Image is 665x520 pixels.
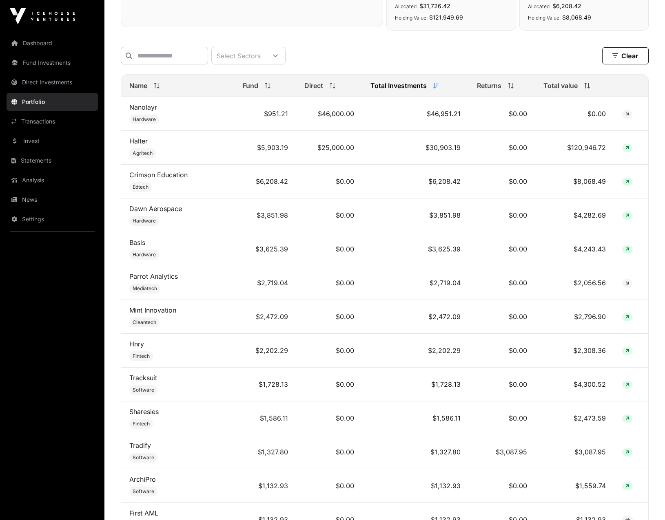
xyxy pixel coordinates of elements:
[235,469,296,503] td: $1,132.93
[133,488,154,495] span: Software
[133,184,149,190] span: Edtech
[296,401,363,435] td: $0.00
[129,340,144,348] a: Hnry
[235,368,296,401] td: $1,728.13
[543,81,578,90] span: Total value
[296,232,363,266] td: $0.00
[235,232,296,266] td: $3,625.39
[129,205,182,213] a: Dawn Aerospace
[296,435,363,469] td: $0.00
[133,251,156,258] span: Hardware
[469,232,535,266] td: $0.00
[7,73,98,91] a: Direct Investments
[129,103,157,111] a: Nanolayr
[129,306,176,314] a: Mint Innovation
[133,454,154,461] span: Software
[129,238,145,247] a: Basis
[535,469,614,503] td: $1,559.74
[362,198,469,232] td: $3,851.98
[535,368,614,401] td: $4,300.52
[624,481,665,520] iframe: Chat Widget
[419,2,450,9] span: $31,726.42
[129,171,188,179] a: Crimson Education
[7,34,98,52] a: Dashboard
[362,334,469,368] td: $2,202.29
[235,401,296,435] td: $1,586.11
[469,131,535,165] td: $0.00
[535,232,614,266] td: $4,243.43
[469,165,535,198] td: $0.00
[7,54,98,72] a: Fund Investments
[469,266,535,300] td: $0.00
[133,116,156,123] span: Hardware
[296,97,363,131] td: $46,000.00
[552,2,581,9] span: $6,208.42
[7,152,98,170] a: Statements
[296,131,363,165] td: $25,000.00
[362,97,469,131] td: $46,951.21
[129,408,159,416] a: Sharesies
[235,300,296,334] td: $2,472.09
[10,8,75,24] img: Icehouse Ventures Logo
[562,14,591,21] span: $8,068.49
[362,165,469,198] td: $6,208.42
[535,165,614,198] td: $8,068.49
[602,47,649,64] button: Clear
[7,132,98,150] a: Invest
[469,435,535,469] td: $3,087.95
[469,300,535,334] td: $0.00
[469,469,535,503] td: $0.00
[469,198,535,232] td: $0.00
[535,401,614,435] td: $2,473.59
[362,401,469,435] td: $1,586.11
[235,198,296,232] td: $3,851.98
[362,131,469,165] td: $30,903.19
[133,285,157,292] span: Mediatech
[395,15,428,21] span: Holding Value:
[296,165,363,198] td: $0.00
[395,3,418,9] span: Allocated:
[535,198,614,232] td: $4,282.69
[133,319,156,326] span: Cleantech
[7,112,98,130] a: Transactions
[469,368,535,401] td: $0.00
[133,150,153,156] span: Agritech
[296,266,363,300] td: $0.00
[296,300,363,334] td: $0.00
[235,334,296,368] td: $2,202.29
[296,334,363,368] td: $0.00
[129,137,148,145] a: Halter
[7,210,98,228] a: Settings
[535,266,614,300] td: $2,056.56
[243,81,258,90] span: Fund
[469,97,535,131] td: $0.00
[528,15,561,21] span: Holding Value:
[235,131,296,165] td: $5,903.19
[296,198,363,232] td: $0.00
[129,509,158,517] a: First AML
[362,469,469,503] td: $1,132.93
[7,93,98,111] a: Portfolio
[535,435,614,469] td: $3,087.95
[362,266,469,300] td: $2,719.04
[133,353,150,359] span: Fintech
[235,435,296,469] td: $1,327.80
[304,81,323,90] span: Direct
[133,218,156,224] span: Hardware
[535,334,614,368] td: $2,308.36
[535,300,614,334] td: $2,796.90
[370,81,427,90] span: Total Investments
[296,368,363,401] td: $0.00
[7,171,98,189] a: Analysis
[129,272,178,280] a: Parrot Analytics
[535,97,614,131] td: $0.00
[362,232,469,266] td: $3,625.39
[477,81,501,90] span: Returns
[212,47,266,64] div: Select Sectors
[133,421,150,427] span: Fintech
[296,469,363,503] td: $0.00
[362,368,469,401] td: $1,728.13
[362,435,469,469] td: $1,327.80
[129,81,147,90] span: Name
